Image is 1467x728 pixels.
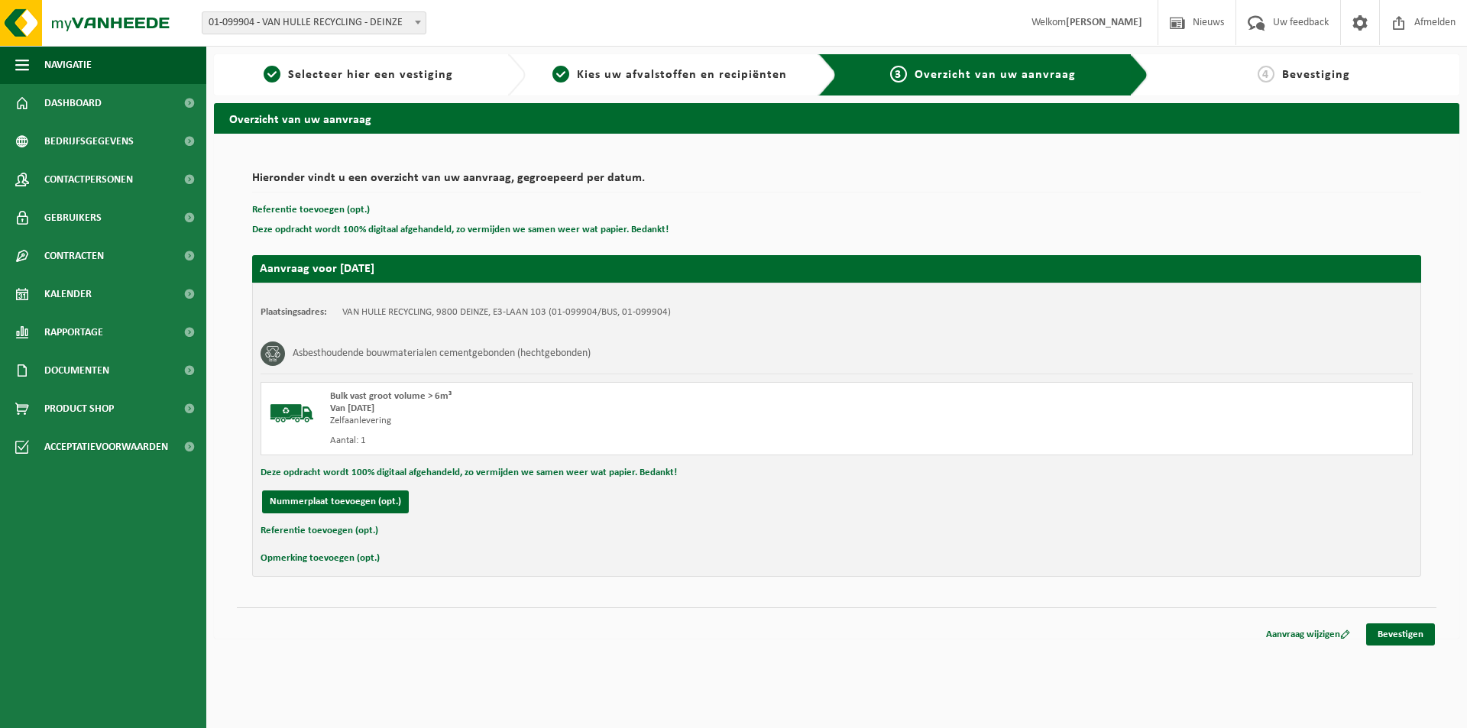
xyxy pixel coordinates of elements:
button: Opmerking toevoegen (opt.) [261,548,380,568]
span: 4 [1258,66,1274,83]
span: Dashboard [44,84,102,122]
span: Gebruikers [44,199,102,237]
a: 2Kies uw afvalstoffen en recipiënten [533,66,807,84]
div: Zelfaanlevering [330,415,898,427]
span: Navigatie [44,46,92,84]
div: Aantal: 1 [330,435,898,447]
strong: Aanvraag voor [DATE] [260,263,374,275]
a: Aanvraag wijzigen [1255,623,1362,645]
span: Bevestiging [1282,69,1350,81]
button: Nummerplaat toevoegen (opt.) [262,490,409,513]
td: VAN HULLE RECYCLING, 9800 DEINZE, E3-LAAN 103 (01-099904/BUS, 01-099904) [342,306,671,319]
strong: Plaatsingsadres: [261,307,327,317]
span: Product Shop [44,390,114,428]
a: Bevestigen [1366,623,1435,645]
button: Deze opdracht wordt 100% digitaal afgehandeld, zo vermijden we samen weer wat papier. Bedankt! [252,220,669,240]
span: Documenten [44,351,109,390]
span: Selecteer hier een vestiging [288,69,453,81]
strong: Van [DATE] [330,403,374,413]
h2: Hieronder vindt u een overzicht van uw aanvraag, gegroepeerd per datum. [252,172,1421,193]
span: Bedrijfsgegevens [44,122,134,160]
span: 3 [890,66,907,83]
span: Overzicht van uw aanvraag [915,69,1076,81]
span: Kies uw afvalstoffen en recipiënten [577,69,787,81]
span: 01-099904 - VAN HULLE RECYCLING - DEINZE [202,12,426,34]
a: 1Selecteer hier een vestiging [222,66,495,84]
span: Acceptatievoorwaarden [44,428,168,466]
span: Kalender [44,275,92,313]
span: Rapportage [44,313,103,351]
strong: [PERSON_NAME] [1066,17,1142,28]
h2: Overzicht van uw aanvraag [214,103,1459,133]
button: Referentie toevoegen (opt.) [252,200,370,220]
img: BL-SO-LV.png [269,390,315,436]
button: Referentie toevoegen (opt.) [261,521,378,541]
span: Contactpersonen [44,160,133,199]
span: Bulk vast groot volume > 6m³ [330,391,452,401]
h3: Asbesthoudende bouwmaterialen cementgebonden (hechtgebonden) [293,341,591,366]
span: Contracten [44,237,104,275]
span: 2 [552,66,569,83]
span: 01-099904 - VAN HULLE RECYCLING - DEINZE [202,11,426,34]
span: 1 [264,66,280,83]
button: Deze opdracht wordt 100% digitaal afgehandeld, zo vermijden we samen weer wat papier. Bedankt! [261,463,677,483]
